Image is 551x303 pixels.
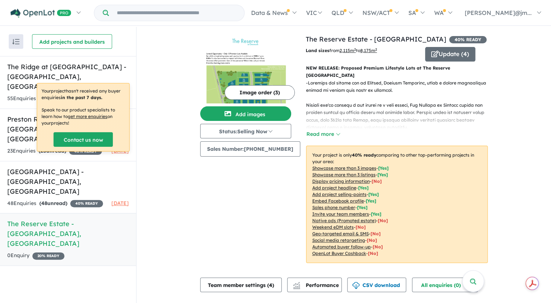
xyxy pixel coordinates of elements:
div: 55 Enquir ies [7,94,102,103]
u: Invite your team members [312,211,369,217]
u: Weekend eDM slots [312,224,354,230]
h5: The Ridge at [GEOGRAPHIC_DATA] - [GEOGRAPHIC_DATA] , [GEOGRAPHIC_DATA] [7,62,129,91]
p: from [306,47,420,54]
span: 40 % READY [449,36,487,43]
span: [ No ] [372,178,382,184]
span: [ Yes ] [368,192,379,197]
span: [No] [367,237,377,243]
u: Showcase more than 3 images [312,165,376,171]
span: Performance [294,282,339,288]
u: 2,115 m [340,48,356,53]
u: OpenLot Buyer Cashback [312,251,366,256]
h5: [GEOGRAPHIC_DATA] - [GEOGRAPHIC_DATA] , [GEOGRAPHIC_DATA] [7,167,129,196]
img: The Reserve Estate - Denmark [200,49,291,103]
u: Sales phone number [312,205,355,210]
sup: 2 [354,47,356,51]
span: 23 [40,147,46,154]
button: All enquiries (0) [412,278,478,292]
span: [ Yes ] [371,211,381,217]
h5: Preston River Rise Estate - [GEOGRAPHIC_DATA] , [GEOGRAPHIC_DATA] [7,114,129,144]
b: 40 % ready [352,152,376,158]
button: Sales Number:[PHONE_NUMBER] [200,141,300,157]
p: Speak to our product specialists to learn how to on your projects ! [41,107,125,126]
u: Showcase more than 3 listings [312,172,376,177]
u: Embed Facebook profile [312,198,364,204]
div: 23 Enquir ies [7,147,102,156]
img: bar-chart.svg [293,284,300,289]
a: Contact us now [53,132,113,147]
button: Status:Selling Now [200,124,291,138]
u: Geo-targeted email & SMS [312,231,369,236]
u: Automated buyer follow-up [312,244,371,249]
p: NEW RELEASE: Proposed Premium Lifestyle Lots at The Reserve [GEOGRAPHIC_DATA] [306,64,488,79]
button: Add images [200,106,291,121]
span: [No] [356,224,366,230]
strong: ( unread) [39,200,67,206]
button: Performance [287,278,342,292]
span: [ Yes ] [358,185,369,190]
u: get more enquiries [68,114,107,119]
u: Social media retargeting [312,237,365,243]
u: Add project headline [312,185,356,190]
input: Try estate name, suburb, builder or developer [110,5,243,21]
a: The Reserve Estate - [GEOGRAPHIC_DATA] [306,35,446,43]
span: [No] [368,251,378,256]
button: CSV download [347,278,406,292]
u: 8,175 m [360,48,377,53]
a: The Reserve Estate - Denmark LogoThe Reserve Estate - Denmark [200,34,291,103]
b: in the past 7 days. [61,95,102,100]
span: [PERSON_NAME]@jm... [465,9,532,16]
button: Team member settings (4) [200,278,282,292]
span: [DATE] [111,200,129,206]
u: Native ads (Promoted estate) [312,218,376,223]
span: [DATE] [111,147,129,154]
button: Update (4) [425,47,475,62]
button: Image order (3) [225,85,295,100]
span: [ Yes ] [366,198,376,204]
span: [No] [378,218,388,223]
h5: The Reserve Estate - [GEOGRAPHIC_DATA] , [GEOGRAPHIC_DATA] [7,219,129,248]
span: [ Yes ] [377,172,388,177]
u: Add project selling-points [312,192,366,197]
sup: 2 [375,47,377,51]
p: Your project hasn't received any buyer enquiries [41,88,125,101]
b: Land sizes [306,48,329,53]
div: 0 Enquir y [7,251,64,260]
img: Openlot PRO Logo White [11,9,71,18]
div: 48 Enquir ies [7,199,103,208]
span: 4 [269,282,272,288]
img: line-chart.svg [293,282,300,286]
span: [ Yes ] [357,205,368,210]
span: [No] [370,231,381,236]
img: download icon [352,282,360,289]
img: The Reserve Estate - Denmark Logo [203,37,288,46]
span: [ Yes ] [378,165,389,171]
span: 40 % READY [70,200,103,207]
span: 20 % READY [32,252,64,260]
u: Display pricing information [312,178,370,184]
span: [No] [373,244,383,249]
p: Your project is only comparing to other top-performing projects in your area: - - - - - - - - - -... [306,146,488,263]
span: to [356,48,377,53]
span: 48 [41,200,47,206]
img: sort.svg [12,39,20,44]
button: Read more [306,130,340,138]
button: Add projects and builders [32,34,112,49]
strong: ( unread) [39,147,66,154]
